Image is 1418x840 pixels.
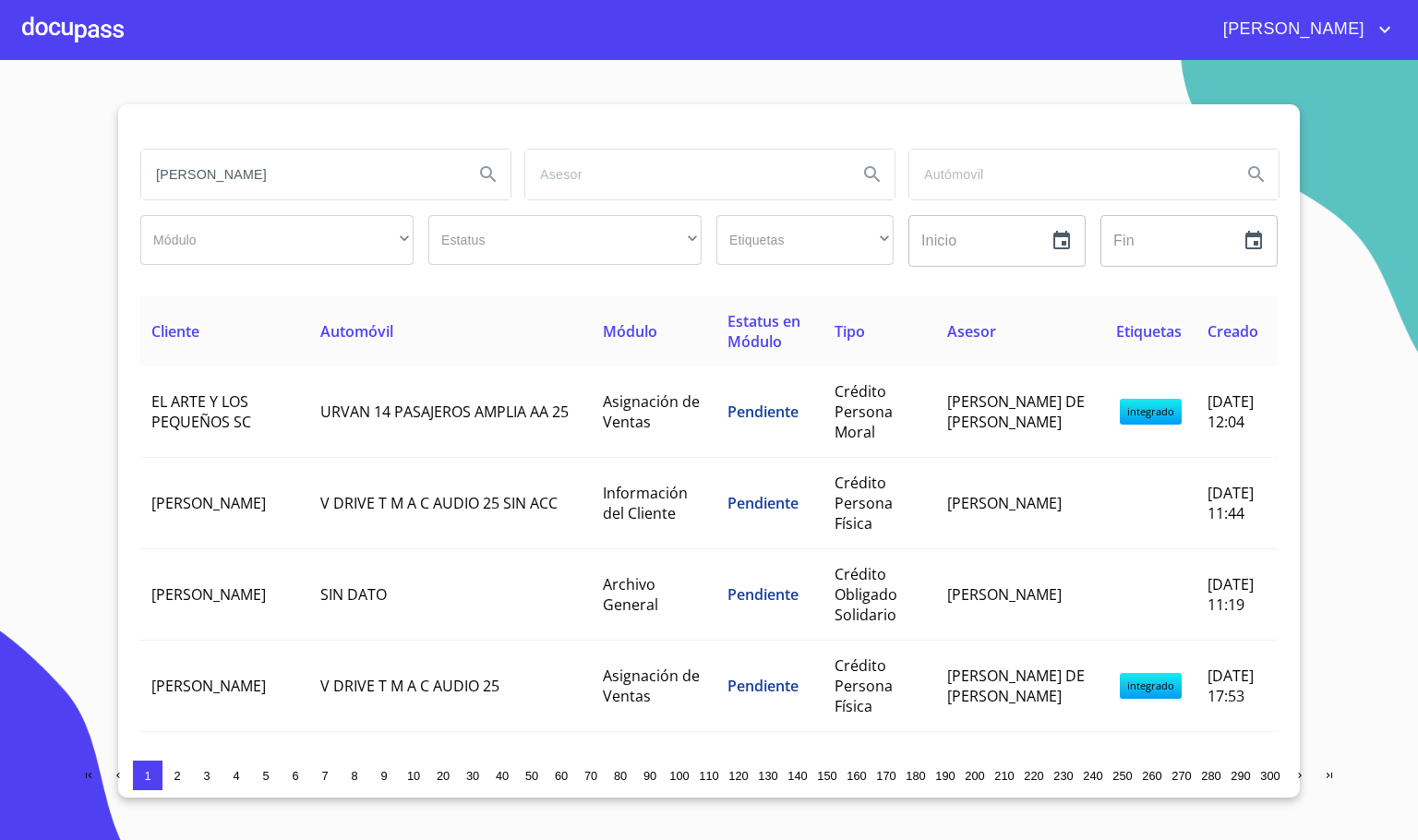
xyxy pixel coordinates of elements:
[1209,15,1374,44] span: [PERSON_NAME]
[1167,761,1196,790] button: 270
[603,391,700,432] span: Asignación de Ventas
[407,769,420,783] span: 10
[1201,769,1220,783] span: 280
[222,761,251,790] button: 4
[614,769,627,783] span: 80
[174,769,180,783] span: 2
[162,761,192,790] button: 2
[437,769,450,783] span: 20
[233,769,239,783] span: 4
[262,769,269,783] span: 5
[321,769,328,783] span: 7
[555,769,568,783] span: 60
[603,666,700,706] span: Asignación de Ventas
[947,493,1062,513] span: [PERSON_NAME]
[1120,399,1182,425] span: integrado
[151,493,266,513] span: [PERSON_NAME]
[1078,761,1108,790] button: 240
[727,402,799,422] span: Pendiente
[1019,761,1049,790] button: 220
[694,761,724,790] button: 110
[603,574,658,615] span: Archivo General
[990,761,1019,790] button: 210
[1049,761,1078,790] button: 230
[141,150,459,199] input: search
[727,311,800,352] span: Estatus en Módulo
[606,761,635,790] button: 80
[909,150,1227,199] input: search
[724,761,753,790] button: 120
[635,761,665,790] button: 90
[947,666,1085,706] span: [PERSON_NAME] DE [PERSON_NAME]
[1024,769,1043,783] span: 220
[466,769,479,783] span: 30
[320,493,558,513] span: V DRIVE T M A C AUDIO 25 SIN ACC
[1172,769,1191,783] span: 270
[399,761,428,790] button: 10
[151,321,199,342] span: Cliente
[716,215,894,265] div: ​
[1142,769,1161,783] span: 260
[151,584,266,605] span: [PERSON_NAME]
[1208,483,1254,523] span: [DATE] 11:44
[1260,769,1280,783] span: 300
[1116,321,1182,342] span: Etiquetas
[1208,321,1258,342] span: Creado
[351,769,357,783] span: 8
[603,321,657,342] span: Módulo
[380,769,387,783] span: 9
[787,769,807,783] span: 140
[310,761,340,790] button: 7
[935,769,955,783] span: 190
[960,761,990,790] button: 200
[1120,673,1182,699] span: integrado
[151,391,251,432] span: EL ARTE Y LOS PEQUEÑOS SC
[817,769,836,783] span: 150
[496,769,509,783] span: 40
[1112,769,1132,783] span: 250
[1208,666,1254,706] span: [DATE] 17:53
[525,769,538,783] span: 50
[665,761,694,790] button: 100
[281,761,310,790] button: 6
[192,761,222,790] button: 3
[1231,769,1250,783] span: 290
[1108,761,1137,790] button: 250
[151,676,266,696] span: [PERSON_NAME]
[458,761,487,790] button: 30
[603,483,688,523] span: Información del Cliente
[320,584,387,605] span: SIN DATO
[727,584,799,605] span: Pendiente
[487,761,517,790] button: 40
[428,215,702,265] div: ​
[847,769,866,783] span: 160
[320,676,499,696] span: V DRIVE T M A C AUDIO 25
[466,152,511,197] button: Search
[835,381,893,442] span: Crédito Persona Moral
[251,761,281,790] button: 5
[753,761,783,790] button: 130
[931,761,960,790] button: 190
[320,321,393,342] span: Automóvil
[947,391,1085,432] span: [PERSON_NAME] DE [PERSON_NAME]
[835,564,897,625] span: Crédito Obligado Solidario
[850,152,895,197] button: Search
[876,769,895,783] span: 170
[965,769,984,783] span: 200
[699,769,718,783] span: 110
[1208,574,1254,615] span: [DATE] 11:19
[758,769,777,783] span: 130
[812,761,842,790] button: 150
[994,769,1014,783] span: 210
[547,761,576,790] button: 60
[727,493,799,513] span: Pendiente
[292,769,298,783] span: 6
[947,321,996,342] span: Asesor
[669,769,689,783] span: 100
[1137,761,1167,790] button: 260
[842,761,871,790] button: 160
[1208,391,1254,432] span: [DATE] 12:04
[1196,761,1226,790] button: 280
[947,584,1062,605] span: [PERSON_NAME]
[140,215,414,265] div: ​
